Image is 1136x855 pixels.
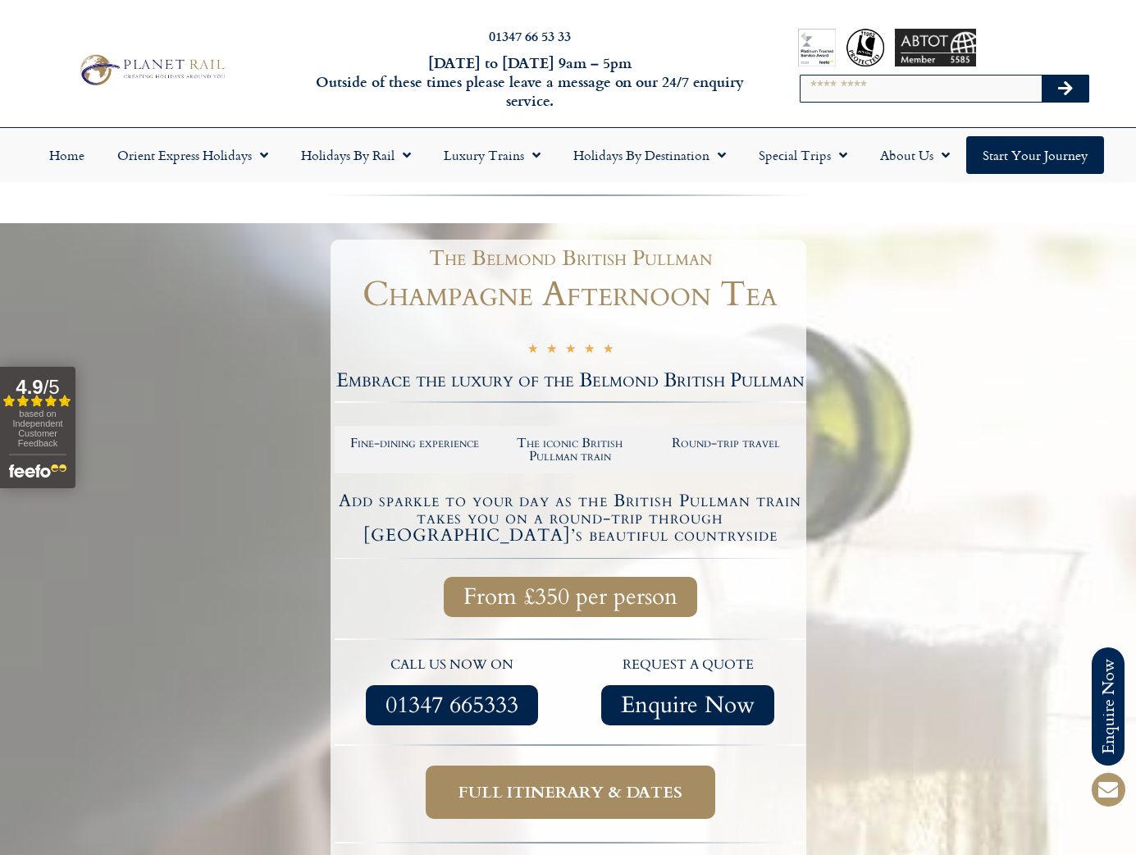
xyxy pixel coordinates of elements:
h2: Round-trip travel [656,437,796,450]
span: 01347 665333 [386,695,518,716]
button: Search [1042,75,1089,102]
a: 01347 66 53 33 [489,26,571,45]
h6: [DATE] to [DATE] 9am – 5pm Outside of these times please leave a message on our 24/7 enquiry serv... [307,53,753,111]
a: 01347 665333 [366,685,538,725]
a: Enquire Now [601,685,774,725]
img: Planet Rail Train Holidays Logo [74,51,229,89]
h1: The Belmond British Pullman [343,248,798,269]
nav: Menu [8,136,1128,174]
a: From £350 per person [444,577,697,617]
a: Special Trips [742,136,864,174]
p: request a quote [578,655,798,676]
i: ★ [546,341,557,360]
a: Start your Journey [966,136,1104,174]
i: ★ [565,341,576,360]
span: Enquire Now [621,695,755,716]
h1: Champagne Afternoon Tea [335,277,806,312]
a: Home [33,136,101,174]
i: ★ [584,341,595,360]
span: Full itinerary & dates [459,782,682,802]
h2: Fine-dining experience [345,437,485,450]
h2: The iconic British Pullman train [500,437,640,463]
a: Holidays by Rail [285,136,427,174]
i: ★ [527,341,538,360]
span: From £350 per person [463,587,677,607]
div: 5/5 [527,339,614,360]
a: About Us [864,136,966,174]
i: ★ [603,341,614,360]
a: Luxury Trains [427,136,557,174]
h4: Add sparkle to your day as the British Pullman train takes you on a round-trip through [GEOGRAPHI... [337,492,804,544]
h2: Embrace the luxury of the Belmond British Pullman [335,371,806,391]
a: Full itinerary & dates [426,766,715,819]
a: Holidays by Destination [557,136,742,174]
p: call us now on [343,655,563,676]
a: Orient Express Holidays [101,136,285,174]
